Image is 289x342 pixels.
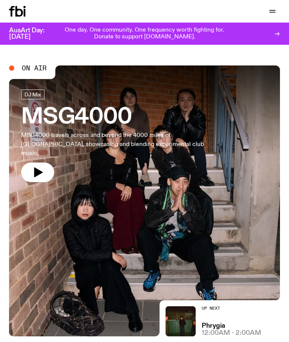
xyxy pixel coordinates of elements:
[21,107,214,128] h3: MSG4000
[21,90,44,99] a: DJ Mix
[202,330,261,336] span: 12:00am - 2:00am
[9,27,57,40] h3: AusArt Day: [DATE]
[24,91,41,97] span: DJ Mix
[21,90,214,182] a: MSG4000MSG4000 travels across and beyond the 4000 miles of [GEOGRAPHIC_DATA], showcasing and blen...
[202,306,261,310] h2: Up Next
[22,65,47,71] span: On Air
[166,306,196,336] img: A greeny-grainy film photo of Bela, John and Bindi at night. They are standing in a backyard on g...
[21,131,214,158] p: MSG4000 travels across and beyond the 4000 miles of [GEOGRAPHIC_DATA], showcasing and blending ex...
[202,323,225,329] a: Phrygia
[63,27,226,40] p: One day. One community. One frequency worth fighting for. Donate to support [DOMAIN_NAME].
